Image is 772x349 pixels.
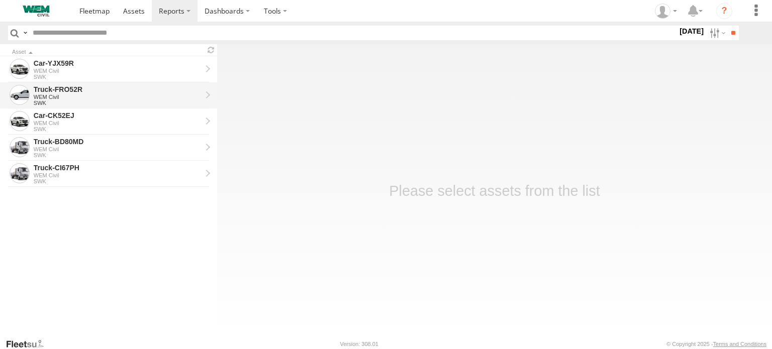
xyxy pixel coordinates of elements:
img: WEMCivilLogo.svg [10,6,62,17]
div: SWK [34,100,202,106]
label: [DATE] [678,26,706,37]
div: WEM Civil [34,146,202,152]
span: Refresh [205,45,217,55]
div: Truck-CI67PH - View Asset History [34,163,202,172]
div: WEM Civil [34,94,202,100]
label: Search Query [21,26,29,40]
a: Visit our Website [6,339,52,349]
div: Kevin Webb [651,4,681,19]
div: SWK [34,152,202,158]
div: © Copyright 2025 - [666,341,766,347]
div: Car-YJX59R - View Asset History [34,59,202,68]
a: Terms and Conditions [713,341,766,347]
div: SWK [34,178,202,184]
div: SWK [34,126,202,132]
div: WEM Civil [34,172,202,178]
div: WEM Civil [34,68,202,74]
label: Search Filter Options [706,26,727,40]
div: Truck-BD80MD - View Asset History [34,137,202,146]
div: Version: 308.01 [340,341,378,347]
div: WEM Civil [34,120,202,126]
div: SWK [34,74,202,80]
i: ? [716,3,732,19]
div: Click to Sort [12,50,201,55]
div: Truck-FRO52R - View Asset History [34,85,202,94]
div: Car-CK52EJ - View Asset History [34,111,202,120]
